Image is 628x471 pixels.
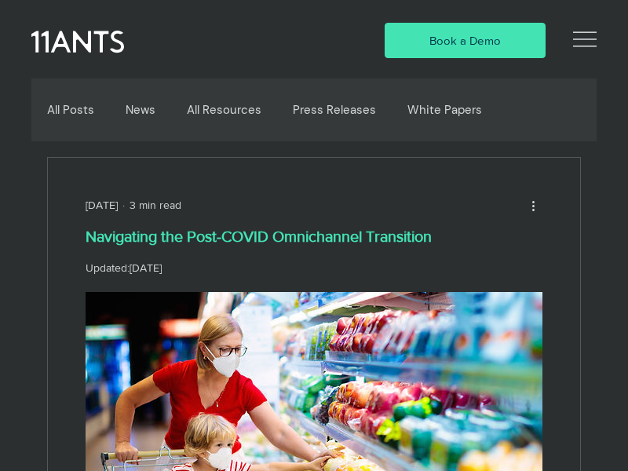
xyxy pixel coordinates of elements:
[126,103,155,117] a: News
[385,23,546,58] a: Book a Demo
[293,103,376,117] a: Press Releases
[524,195,542,214] button: More actions
[130,199,181,211] span: 3 min read
[45,78,579,141] nav: Blog
[86,226,542,248] h1: Navigating the Post-COVID Omnichannel Transition
[86,199,118,211] span: Jul 8
[187,103,261,117] a: All Resources
[573,27,597,51] svg: Open Site Navigation
[407,103,482,117] a: White Papers
[429,32,501,49] span: Book a Demo
[86,260,542,276] p: Updated:
[130,261,162,274] span: Sep 8
[47,103,94,117] a: All Posts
